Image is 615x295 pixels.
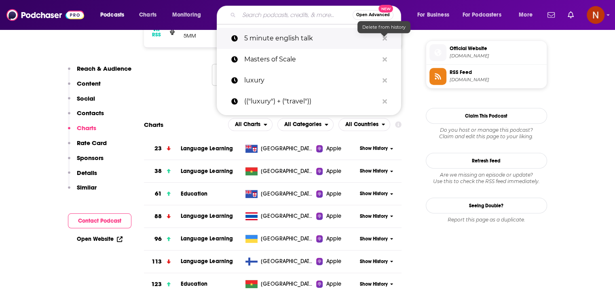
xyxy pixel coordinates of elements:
[316,167,357,175] a: Apple
[235,122,260,127] span: All Charts
[544,8,558,22] a: Show notifications dropdown
[360,168,388,175] span: Show History
[426,127,547,133] span: Do you host or manage this podcast?
[412,8,459,21] button: open menu
[77,154,104,162] p: Sponsors
[316,235,357,243] a: Apple
[139,9,156,21] span: Charts
[242,235,316,243] a: [GEOGRAPHIC_DATA]
[77,65,131,72] p: Reach & Audience
[338,118,391,131] button: open menu
[217,28,401,49] a: 5 minute english talk
[181,190,207,197] span: Education
[426,172,547,185] div: Are we missing an episode or update? Use this to check the RSS feed immediately.
[217,49,401,70] a: Masters of Scale
[326,257,341,265] span: Apple
[68,139,107,154] button: Rate Card
[144,121,163,129] h2: Charts
[239,8,353,21] input: Search podcasts, credits, & more...
[357,168,396,175] button: Show History
[426,217,547,223] div: Report this page as a duplicate.
[68,169,97,184] button: Details
[181,168,233,175] a: Language Learning
[77,109,104,117] p: Contacts
[154,212,162,221] h3: 88
[244,70,378,91] p: luxury
[95,8,135,21] button: open menu
[587,6,604,24] button: Show profile menu
[326,280,341,288] span: Apple
[326,145,341,153] span: Apple
[6,7,84,23] img: Podchaser - Follow, Share and Rate Podcasts
[154,144,162,153] h3: 23
[228,118,273,131] h2: Platforms
[212,64,333,86] button: Nothing here.
[277,118,334,131] button: open menu
[284,122,321,127] span: All Categories
[144,160,181,182] a: 38
[587,6,604,24] img: User Profile
[360,281,388,288] span: Show History
[167,8,211,21] button: open menu
[181,280,207,287] a: Education
[68,109,104,124] button: Contacts
[68,95,95,110] button: Social
[316,145,357,153] a: Apple
[450,69,543,76] span: RSS Feed
[587,6,604,24] span: Logged in as AdelNBM
[152,32,161,38] h3: RSS
[357,21,410,33] div: Delete from history
[338,118,391,131] h2: Countries
[261,257,313,265] span: Finland
[564,8,577,22] a: Show notifications dropdown
[261,167,313,175] span: Burkina Faso
[77,95,95,102] p: Social
[429,44,543,61] a: Official Website[DOMAIN_NAME]
[77,169,97,177] p: Details
[172,9,201,21] span: Monitoring
[181,235,233,242] a: Language Learning
[144,137,181,160] a: 23
[360,213,388,220] span: Show History
[261,145,313,153] span: Fiji
[68,124,96,139] button: Charts
[228,118,273,131] button: open menu
[357,213,396,220] button: Show History
[68,65,131,80] button: Reach & Audience
[181,213,233,219] span: Language Learning
[77,236,123,242] a: Open Website
[326,190,341,198] span: Apple
[242,280,316,288] a: [GEOGRAPHIC_DATA]
[316,280,357,288] a: Apple
[360,258,388,265] span: Show History
[357,145,396,152] button: Show History
[519,9,533,21] span: More
[426,198,547,213] a: Seeing Double?
[181,145,233,152] a: Language Learning
[244,91,378,112] p: (("luxury") + ("travel"))
[77,80,101,87] p: Content
[316,190,357,198] a: Apple
[144,251,181,273] a: 113
[242,145,316,153] a: [GEOGRAPHIC_DATA]
[360,190,388,197] span: Show History
[450,77,543,83] span: feeds.simplecast.com
[326,212,341,220] span: Apple
[261,235,313,243] span: Ukraine
[261,190,313,198] span: Fiji
[144,205,181,228] a: 88
[68,183,97,198] button: Similar
[154,166,162,176] h3: 38
[357,236,396,242] button: Show History
[181,258,233,265] a: Language Learning
[217,70,401,91] a: luxury
[360,236,388,242] span: Show History
[360,145,388,152] span: Show History
[184,32,244,39] p: 5MM
[244,49,378,70] p: Masters of Scale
